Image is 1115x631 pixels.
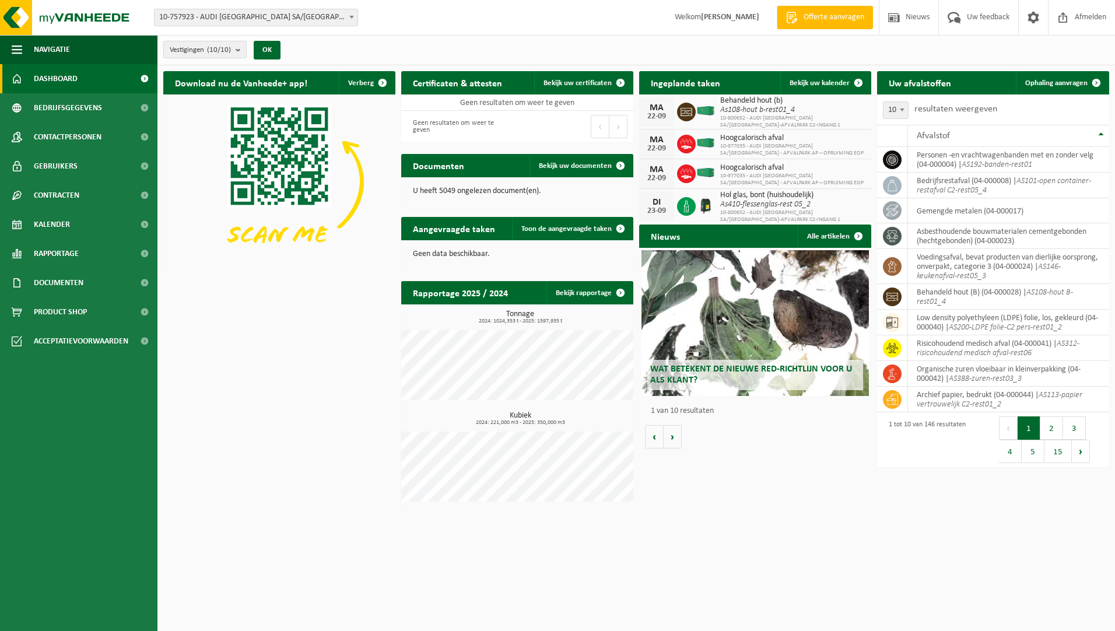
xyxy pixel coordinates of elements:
span: Hol glas, bont (huishoudelijk) [720,191,865,200]
span: Verberg [348,79,374,87]
span: 10-757923 - AUDI BRUSSELS SA/NV - VORST [154,9,358,26]
a: Bekijk uw kalender [780,71,870,94]
span: Hoogcalorisch afval [720,163,865,173]
td: bedrijfsrestafval (04-000008) | [908,173,1109,198]
h3: Tonnage [407,310,633,324]
td: low density polyethyleen (LDPE) folie, los, gekleurd (04-000040) | [908,310,1109,335]
button: Volgende [664,425,682,448]
div: 23-09 [645,207,668,215]
i: AS388-zuren-rest03_3 [949,374,1022,383]
div: 22-09 [645,113,668,121]
span: 10 [883,102,908,118]
button: Previous [591,115,609,138]
img: HK-XC-40-GN-00 [696,138,716,148]
span: Behandeld hout (b) [720,96,865,106]
h2: Rapportage 2025 / 2024 [401,281,520,304]
button: 15 [1044,440,1072,463]
button: Verberg [339,71,394,94]
i: AS113-papier vertrouwelijk C2-rest01_2 [917,391,1082,409]
button: 1 [1018,416,1040,440]
count: (10/10) [207,46,231,54]
button: Next [1072,440,1090,463]
span: Afvalstof [917,131,950,141]
i: As108-hout b-rest01_4 [720,106,795,114]
img: Download de VHEPlus App [163,94,395,269]
span: 10-977035 - AUDI [GEOGRAPHIC_DATA] SA/[GEOGRAPHIC_DATA] - AFVALPARK AP – OPRUIMING EOP [720,173,865,187]
span: Product Shop [34,297,87,327]
td: risicohoudend medisch afval (04-000041) | [908,335,1109,361]
i: AS192-banden-rest01 [962,160,1032,169]
a: Toon de aangevraagde taken [512,217,632,240]
a: Ophaling aanvragen [1016,71,1108,94]
span: Dashboard [34,64,78,93]
td: personen -en vrachtwagenbanden met en zonder velg (04-000004) | [908,147,1109,173]
button: Vorige [645,425,664,448]
div: Geen resultaten om weer te geven [407,114,511,139]
div: DI [645,198,668,207]
button: 3 [1063,416,1086,440]
span: Bekijk uw documenten [539,162,612,170]
button: OK [254,41,280,59]
h2: Certificaten & attesten [401,71,514,94]
span: 10 [883,101,909,119]
i: AS200-LDPE folie-C2 pers-rest01_2 [949,323,1062,332]
h3: Kubiek [407,412,633,426]
a: Offerte aanvragen [777,6,873,29]
i: AS312-risicohoudend medisch afval-rest06 [917,339,1079,357]
div: 22-09 [645,145,668,153]
span: 2024: 1024,353 t - 2025: 1597,935 t [407,318,633,324]
span: Rapportage [34,239,79,268]
span: 10-977035 - AUDI [GEOGRAPHIC_DATA] SA/[GEOGRAPHIC_DATA] - AFVALPARK AP – OPRUIMING EOP [720,143,865,157]
button: 5 [1022,440,1044,463]
button: Next [609,115,627,138]
strong: [PERSON_NAME] [701,13,759,22]
i: AS108-hout B-rest01_4 [917,288,1073,306]
span: Navigatie [34,35,70,64]
span: Acceptatievoorwaarden [34,327,128,356]
i: AS101-open container-restafval C2-rest05_4 [917,177,1091,195]
span: Hoogcalorisch afval [720,134,865,143]
p: 1 van 10 resultaten [651,407,865,415]
h2: Documenten [401,154,476,177]
img: HK-XC-40-GN-00 [696,106,716,116]
span: 10-800652 - AUDI [GEOGRAPHIC_DATA] SA/[GEOGRAPHIC_DATA]-AFVALPARK C2-INGANG 1 [720,209,865,223]
a: Bekijk uw certificaten [534,71,632,94]
div: 22-09 [645,174,668,183]
span: Vestigingen [170,41,231,59]
h2: Uw afvalstoffen [877,71,963,94]
span: Kalender [34,210,70,239]
span: Bekijk uw kalender [790,79,850,87]
span: Bekijk uw certificaten [544,79,612,87]
h2: Aangevraagde taken [401,217,507,240]
p: Geen data beschikbaar. [413,250,622,258]
td: behandeld hout (B) (04-000028) | [908,284,1109,310]
h2: Ingeplande taken [639,71,732,94]
div: MA [645,135,668,145]
label: resultaten weergeven [914,104,997,114]
img: CR-HR-1C-1000-PES-01 [696,195,716,215]
button: Previous [999,416,1018,440]
a: Bekijk uw documenten [530,154,632,177]
div: 1 tot 10 van 146 resultaten [883,415,966,464]
span: Ophaling aanvragen [1025,79,1088,87]
td: Geen resultaten om weer te geven [401,94,633,111]
i: AS146-keukenafval-rest05_3 [917,262,1061,281]
span: Contactpersonen [34,122,101,152]
td: voedingsafval, bevat producten van dierlijke oorsprong, onverpakt, categorie 3 (04-000024) | [908,249,1109,284]
span: 10-800652 - AUDI [GEOGRAPHIC_DATA] SA/[GEOGRAPHIC_DATA]-AFVALPARK C2-INGANG 1 [720,115,865,129]
h2: Nieuws [639,225,692,247]
td: gemengde metalen (04-000017) [908,198,1109,223]
td: asbesthoudende bouwmaterialen cementgebonden (hechtgebonden) (04-000023) [908,223,1109,249]
span: Gebruikers [34,152,78,181]
img: HK-XC-40-GN-00 [696,167,716,178]
a: Alle artikelen [798,225,870,248]
a: Wat betekent de nieuwe RED-richtlijn voor u als klant? [641,250,869,396]
h2: Download nu de Vanheede+ app! [163,71,319,94]
a: Bekijk rapportage [546,281,632,304]
button: 2 [1040,416,1063,440]
div: MA [645,103,668,113]
span: 10-757923 - AUDI BRUSSELS SA/NV - VORST [155,9,357,26]
span: Offerte aanvragen [801,12,867,23]
span: Documenten [34,268,83,297]
button: Vestigingen(10/10) [163,41,247,58]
